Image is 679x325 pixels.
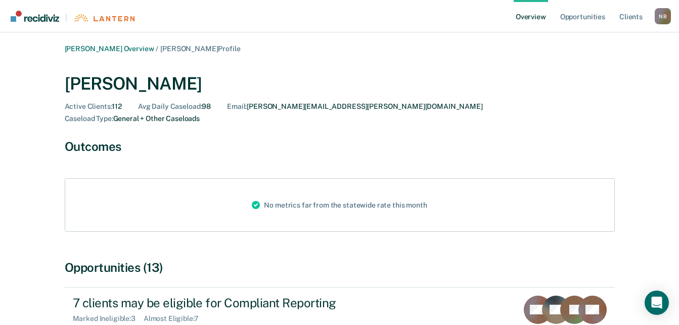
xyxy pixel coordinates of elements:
[655,8,671,24] div: N B
[65,73,615,94] div: [PERSON_NAME]
[244,179,435,231] div: No metrics far from the statewide rate this month
[645,291,669,315] div: Open Intercom Messenger
[138,102,211,111] div: 98
[144,314,207,323] div: Almost Eligible : 7
[65,114,200,123] div: General + Other Caseloads
[59,13,73,22] span: |
[160,45,240,53] span: [PERSON_NAME] Profile
[65,139,615,154] div: Outcomes
[65,102,122,111] div: 112
[73,314,144,323] div: Marked Ineligible : 3
[65,114,113,123] span: Caseload Type :
[73,14,134,22] img: Lantern
[154,45,160,53] span: /
[65,102,112,110] span: Active Clients :
[73,296,428,310] div: 7 clients may be eligible for Compliant Reporting
[65,45,154,53] a: [PERSON_NAME] Overview
[655,8,671,24] button: Profile dropdown button
[138,102,202,110] span: Avg Daily Caseload :
[65,260,615,275] div: Opportunities (13)
[11,11,59,22] img: Recidiviz
[227,102,247,110] span: Email :
[227,102,483,111] div: [PERSON_NAME][EMAIL_ADDRESS][PERSON_NAME][DOMAIN_NAME]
